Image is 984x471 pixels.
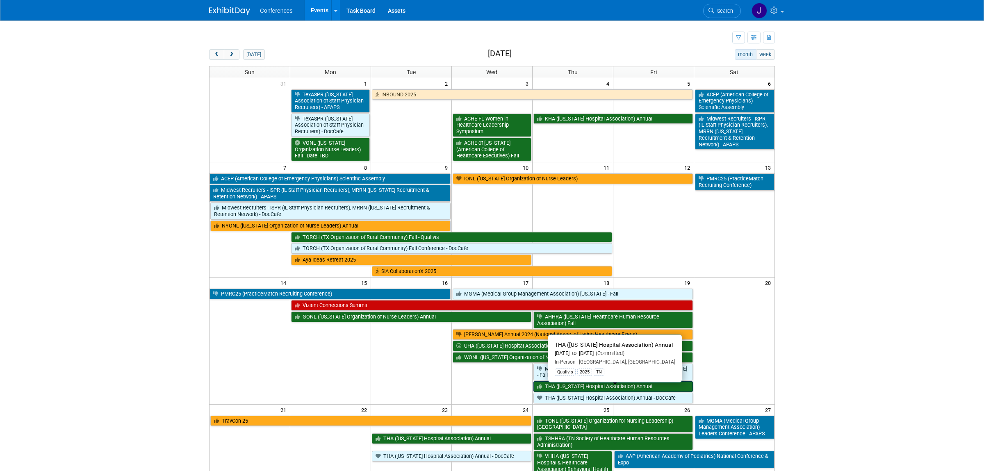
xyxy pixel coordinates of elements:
[441,405,451,415] span: 23
[363,78,371,89] span: 1
[525,78,532,89] span: 3
[522,162,532,173] span: 10
[407,69,416,75] span: Tue
[695,89,774,113] a: ACEP (American College of Emergency Physicians) Scientific Assembly
[325,69,336,75] span: Mon
[703,4,741,18] a: Search
[714,8,733,14] span: Search
[291,300,692,311] a: Vizient Connections Summit
[752,3,767,18] img: Jenny Clavero
[695,114,774,150] a: Midwest Recruiters - ISPR (IL Staff Physician Recruiters), MRRN ([US_STATE] Recruitment & Retenti...
[594,350,624,356] span: (Committed)
[650,69,657,75] span: Fri
[533,114,693,124] a: KHA ([US_STATE] Hospital Association) Annual
[210,185,451,202] a: Midwest Recruiters - ISPR (IL Staff Physician Recruiters), MRRN ([US_STATE] Recruitment & Retenti...
[372,451,531,462] a: THA ([US_STATE] Hospital Association) Annual - DocCafe
[444,78,451,89] span: 2
[453,138,531,161] a: ACHE of [US_STATE] (American College of Healthcare Executives) Fall
[209,7,250,15] img: ExhibitDay
[453,341,693,351] a: UHA ([US_STATE] Hospital Association) Fall Leadership
[730,69,738,75] span: Sat
[453,352,693,363] a: WONL ([US_STATE] Organization of Nurse Leaders) Annual
[486,69,497,75] span: Wed
[533,433,693,450] a: TSHHRA (TN Society of Healthcare Human Resources Administration)
[683,278,694,288] span: 19
[764,405,774,415] span: 27
[522,278,532,288] span: 17
[291,114,370,137] a: TexASPR ([US_STATE] Association of Staff Physician Recruiters) - DocCafe
[488,49,512,58] h2: [DATE]
[767,78,774,89] span: 6
[291,138,370,161] a: VONL ([US_STATE] Organization Nurse Leaders) Fall - Date TBD
[683,405,694,415] span: 26
[576,359,675,365] span: [GEOGRAPHIC_DATA], [GEOGRAPHIC_DATA]
[243,49,265,60] button: [DATE]
[683,162,694,173] span: 12
[453,289,693,299] a: MGMA (Medical Group Management Association) [US_STATE] - Fall
[756,49,775,60] button: week
[210,221,451,231] a: NYONL ([US_STATE] Organization of Nurse Leaders) Annual
[291,255,531,265] a: Aya Ideas Retreat 2025
[444,162,451,173] span: 9
[372,433,531,444] a: THA ([US_STATE] Hospital Association) Annual
[210,203,451,219] a: Midwest Recruiters - ISPR (IL Staff Physician Recruiters), MRRN ([US_STATE] Recruitment & Retenti...
[555,350,675,357] div: [DATE] to [DATE]
[533,381,693,392] a: THA ([US_STATE] Hospital Association) Annual
[735,49,756,60] button: month
[291,89,370,113] a: TexASPR ([US_STATE] Association of Staff Physician Recruiters) - APAPS
[695,173,774,190] a: PMRC25 (PracticeMatch Recruiting Conference)
[245,69,255,75] span: Sun
[533,312,693,328] a: AHHRA ([US_STATE] Healthcare Human Resource Association) Fall
[260,7,292,14] span: Conferences
[555,341,673,348] span: THA ([US_STATE] Hospital Association) Annual
[453,173,693,184] a: IONL ([US_STATE] Organization of Nurse Leaders)
[360,278,371,288] span: 15
[764,162,774,173] span: 13
[363,162,371,173] span: 8
[522,405,532,415] span: 24
[686,78,694,89] span: 5
[291,312,531,322] a: GONL ([US_STATE] Organization of Nurse Leaders) Annual
[764,278,774,288] span: 20
[224,49,239,60] button: next
[603,405,613,415] span: 25
[555,369,576,376] div: Qualivis
[533,393,693,403] a: THA ([US_STATE] Hospital Association) Annual - DocCafe
[291,232,612,243] a: TORCH (TX Organization of Rural Community) Fall - Qualivis
[360,405,371,415] span: 22
[577,369,592,376] div: 2025
[210,289,451,299] a: PMRC25 (PracticeMatch Recruiting Conference)
[695,416,774,439] a: MGMA (Medical Group Management Association) Leaders Conference - APAPS
[372,89,692,100] a: INBOUND 2025
[453,114,531,137] a: ACHE FL Women in Healthcare Leadership Symposium
[603,278,613,288] span: 18
[209,49,224,60] button: prev
[568,69,578,75] span: Thu
[533,416,693,432] a: TONL ([US_STATE] Organization for Nursing Leadership) [GEOGRAPHIC_DATA]
[280,78,290,89] span: 31
[453,329,693,340] a: [PERSON_NAME] Annual 2024 (National Assoc. of Latino Healthcare Execs)
[282,162,290,173] span: 7
[441,278,451,288] span: 16
[280,278,290,288] span: 14
[555,359,576,365] span: In-Person
[210,173,451,184] a: ACEP (American College of Emergency Physicians) Scientific Assembly
[606,78,613,89] span: 4
[210,416,531,426] a: TravCon 25
[614,451,774,468] a: AAP (American Academy of Pediatrics) National Conference & Expo
[291,243,612,254] a: TORCH (TX Organization of Rural Community) Fall Conference - DocCafe
[372,266,612,277] a: SIA CollaborationX 2025
[594,369,604,376] div: TN
[280,405,290,415] span: 21
[603,162,613,173] span: 11
[533,364,693,380] a: MGMA (Medical Group Management Association) [US_STATE] - Fall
